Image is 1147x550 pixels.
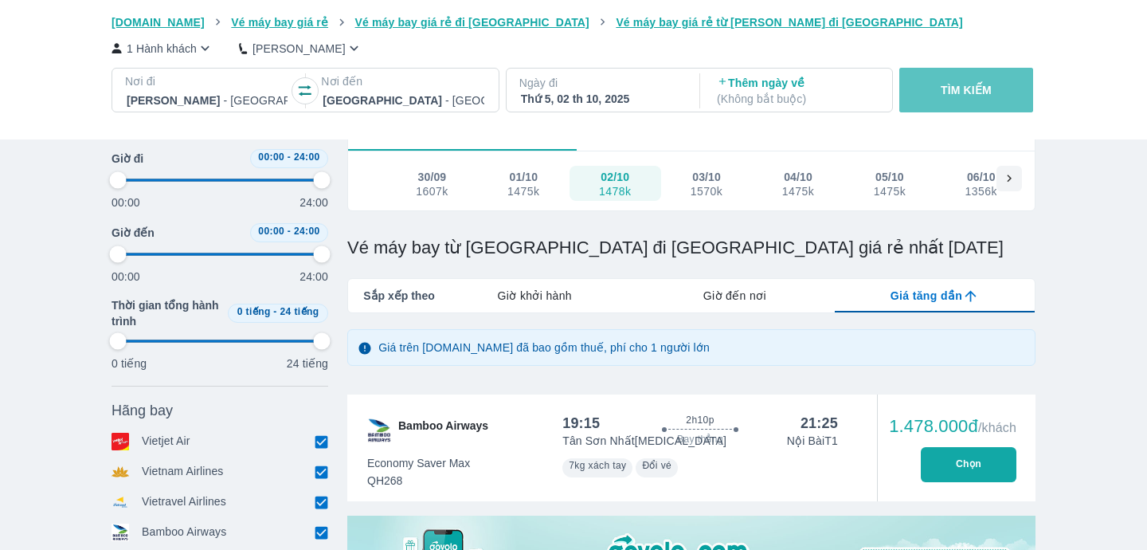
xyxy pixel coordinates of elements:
[717,91,878,107] p: ( Không bắt buộc )
[239,40,362,57] button: [PERSON_NAME]
[237,306,271,317] span: 0 tiếng
[782,185,814,198] div: 1475k
[355,16,589,29] span: Vé máy bay giá rẻ đi [GEOGRAPHIC_DATA]
[965,185,997,198] div: 1356k
[142,493,226,511] p: Vietravel Airlines
[299,269,328,285] p: 24:00
[784,169,812,185] div: 04/10
[112,225,155,241] span: Giờ đến
[398,418,488,443] span: Bamboo Airways
[367,455,470,471] span: Economy Saver Max
[507,185,539,198] div: 1475k
[967,169,996,185] div: 06/10
[562,433,726,449] p: Tân Sơn Nhất [MEDICAL_DATA]
[112,40,213,57] button: 1 Hành khách
[616,16,963,29] span: Vé máy bay giá rẻ từ [PERSON_NAME] đi [GEOGRAPHIC_DATA]
[112,194,140,210] p: 00:00
[294,151,320,163] span: 24:00
[889,417,1016,436] div: 1.478.000đ
[258,151,284,163] span: 00:00
[692,169,721,185] div: 03/10
[642,460,671,471] span: Đổi vé
[363,288,435,304] span: Sắp xếp theo
[288,151,291,163] span: -
[599,185,631,198] div: 1478k
[519,75,683,91] p: Ngày đi
[435,279,1035,312] div: lab API tabs example
[787,433,838,449] p: Nội Bài T1
[891,288,962,304] span: Giá tăng dần
[366,418,392,443] img: QH
[418,169,447,185] div: 30/09
[287,356,328,371] p: 24 tiếng
[288,226,291,237] span: -
[142,524,226,541] p: Bamboo Airways
[498,288,572,304] span: Giờ khởi hành
[569,460,626,471] span: 7kg xách tay
[299,194,328,210] p: 24:00
[142,433,190,450] p: Vietjet Air
[416,185,448,198] div: 1607k
[112,356,147,371] p: 0 tiếng
[347,237,1035,259] h1: Vé máy bay từ [GEOGRAPHIC_DATA] đi [GEOGRAPHIC_DATA] giá rẻ nhất [DATE]
[321,73,485,89] p: Nơi đến
[125,73,289,89] p: Nơi đi
[717,75,878,107] p: Thêm ngày về
[258,226,284,237] span: 00:00
[112,269,140,285] p: 00:00
[801,414,838,433] div: 21:25
[686,414,714,426] span: 2h10p
[521,91,682,107] div: Thứ 5, 02 th 10, 2025
[691,185,722,198] div: 1570k
[252,41,346,57] p: [PERSON_NAME]
[874,185,906,198] div: 1475k
[112,14,1035,30] nav: breadcrumb
[562,414,600,433] div: 19:15
[378,340,710,356] p: Giá trên [DOMAIN_NAME] đã bao gồm thuế, phí cho 1 người lớn
[509,169,538,185] div: 01/10
[978,421,1016,434] span: /khách
[112,16,205,29] span: [DOMAIN_NAME]
[294,226,320,237] span: 24:00
[231,16,328,29] span: Vé máy bay giá rẻ
[280,306,319,317] span: 24 tiếng
[921,447,1016,482] button: Chọn
[112,151,143,167] span: Giờ đi
[941,82,992,98] p: TÌM KIẾM
[273,306,276,317] span: -
[386,166,996,201] div: scrollable day and price
[703,288,766,304] span: Giờ đến nơi
[127,41,197,57] p: 1 Hành khách
[142,463,224,481] p: Vietnam Airlines
[899,68,1032,112] button: TÌM KIẾM
[112,401,173,420] span: Hãng bay
[875,169,904,185] div: 05/10
[601,169,629,185] div: 02/10
[112,297,221,329] span: Thời gian tổng hành trình
[367,473,470,489] span: QH268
